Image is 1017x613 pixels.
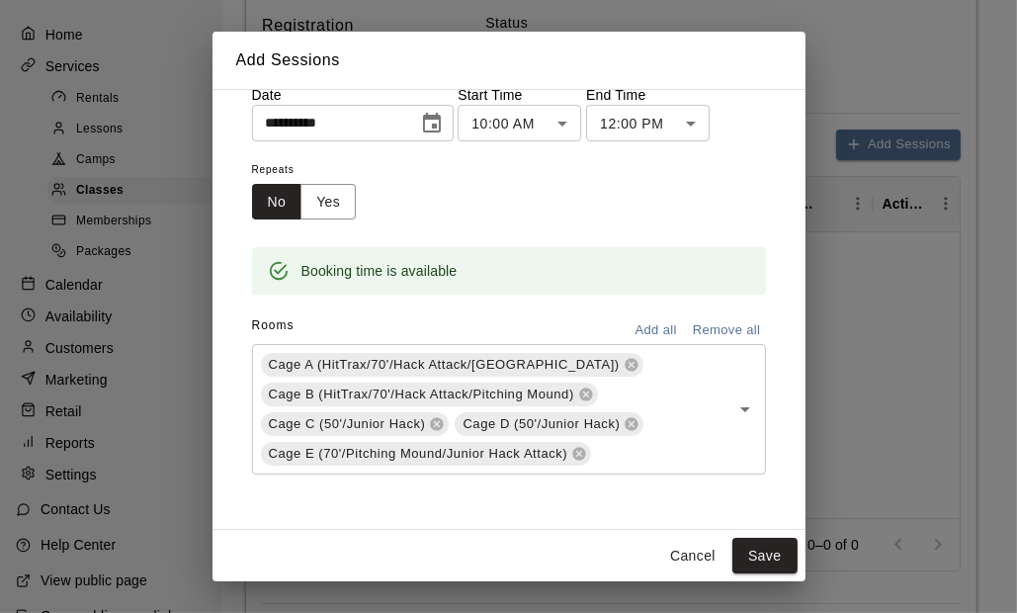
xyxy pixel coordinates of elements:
[301,253,458,289] div: Booking time is available
[625,315,688,346] button: Add all
[261,444,576,464] span: Cage E (70'/Pitching Mound/Junior Hack Attack)
[688,315,766,346] button: Remove all
[586,85,710,105] p: End Time
[261,383,598,406] div: Cage B (HitTrax/70'/Hack Attack/Pitching Mound)
[412,104,452,143] button: Choose date, selected date is Nov 8, 2025
[261,353,643,377] div: Cage A (HitTrax/70'/Hack Attack/[GEOGRAPHIC_DATA])
[455,412,643,436] div: Cage D (50'/Junior Hack)
[252,157,373,184] span: Repeats
[252,184,357,220] div: outlined button group
[212,32,805,89] h2: Add Sessions
[458,85,581,105] p: Start Time
[732,538,798,574] button: Save
[731,395,759,423] button: Open
[261,412,450,436] div: Cage C (50'/Junior Hack)
[261,442,592,466] div: Cage E (70'/Pitching Mound/Junior Hack Attack)
[458,105,581,141] div: 10:00 AM
[661,538,724,574] button: Cancel
[261,414,434,434] span: Cage C (50'/Junior Hack)
[261,385,582,404] span: Cage B (HitTrax/70'/Hack Attack/Pitching Mound)
[300,184,356,220] button: Yes
[252,318,295,332] span: Rooms
[455,414,628,434] span: Cage D (50'/Junior Hack)
[252,184,302,220] button: No
[586,105,710,141] div: 12:00 PM
[252,85,454,105] p: Date
[261,355,628,375] span: Cage A (HitTrax/70'/Hack Attack/[GEOGRAPHIC_DATA])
